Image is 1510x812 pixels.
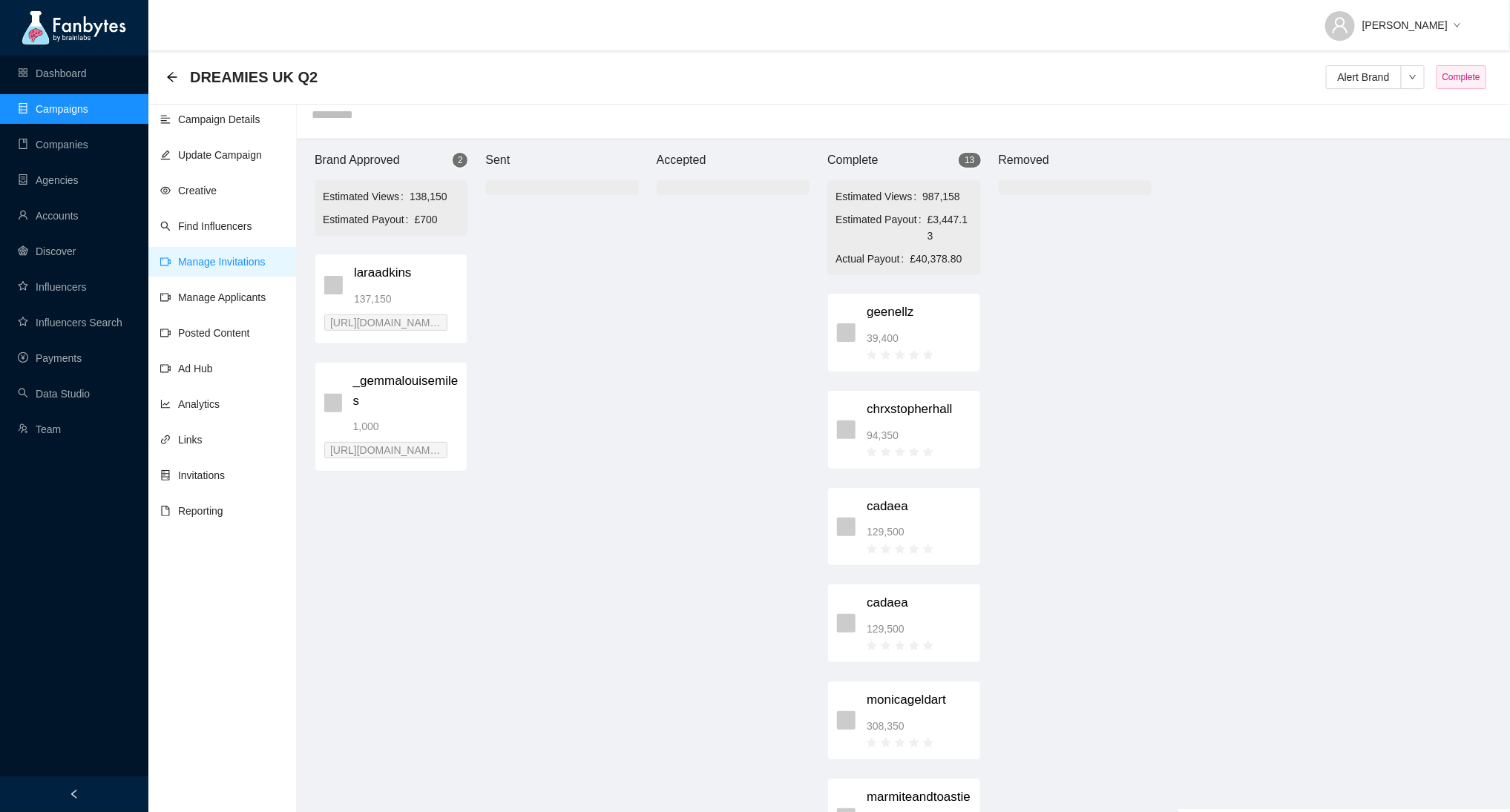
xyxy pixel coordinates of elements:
span: star [909,641,919,651]
span: arrow-left [166,71,178,83]
span: Complete [1437,65,1486,89]
span: [PERSON_NAME] [1362,17,1448,33]
a: line-chartAnalytics [160,398,220,410]
a: pay-circlePayments [18,352,82,364]
article: Removed [999,151,1049,169]
span: chrxstopherhall [867,400,971,420]
span: £3,447.13 [928,211,973,244]
a: video-cameraManage Applicants [160,291,266,303]
div: chrxstopherhall94,350 [827,390,980,469]
span: 137,150 [354,291,392,307]
span: star [909,544,919,555]
span: star [867,447,877,458]
span: [URL][DOMAIN_NAME] /invitation/hub/ 0ed34ddf [330,315,441,330]
span: 987,158 [922,188,972,205]
span: star [923,447,933,458]
a: userAccounts [18,210,79,222]
span: 1 [965,155,970,165]
span: geenellz [867,303,971,323]
span: 3 [970,155,975,165]
sup: 13 [959,153,980,168]
a: linkLinks [160,434,203,446]
a: eyeCreative [160,185,217,197]
span: 129,500 [867,621,905,637]
a: starInfluencers [18,281,86,293]
a: appstoreDashboard [18,67,87,79]
span: Estimated Views [323,188,410,205]
span: star [881,350,891,360]
a: searchData Studio [18,388,90,400]
span: laraadkins [354,263,458,283]
span: star [881,641,891,651]
span: star [923,350,933,360]
a: fileReporting [160,505,223,517]
span: down [1402,73,1424,81]
span: 129,500 [867,524,905,540]
span: left [69,789,79,799]
div: laraadkins137,150[URL][DOMAIN_NAME]/invitation/hub/0ed34ddf [315,254,467,344]
span: star [867,544,877,555]
span: star [867,350,877,360]
article: Complete [827,151,878,169]
div: cadaea129,500 [827,584,980,663]
a: bookCompanies [18,139,88,151]
a: hddInvitations [160,469,225,481]
span: star [895,544,905,555]
a: usergroup-addTeam [18,423,61,435]
a: searchFind Influencers [160,220,252,232]
span: 1,000 [353,418,379,435]
span: Estimated Payout [836,211,928,244]
span: star [923,544,933,555]
a: video-cameraAd Hub [160,363,213,374]
div: geenellz39,400 [827,293,980,372]
a: databaseCampaigns [18,103,88,115]
button: [PERSON_NAME]down [1313,7,1473,31]
button: down [1401,65,1425,89]
span: 94,350 [867,427,899,443]
span: _gemmalouisemiles [353,372,459,411]
article: Sent [485,151,510,169]
span: £700 [415,211,460,228]
span: Estimated Payout [323,211,415,228]
article: Accepted [657,151,706,169]
span: Alert Brand [1338,69,1390,85]
div: _gemmalouisemiles1,000[URL][DOMAIN_NAME]/invitation/hub/66642b50 [315,362,467,472]
span: 138,150 [410,188,459,205]
div: Back [166,71,178,84]
span: star [867,641,877,651]
a: align-leftCampaign Details [160,113,260,125]
span: monicageldart [867,690,971,710]
span: star [881,544,891,555]
span: star [895,350,905,360]
span: star [881,738,891,748]
a: video-cameraManage Invitations [160,256,266,268]
span: star [895,738,905,748]
button: Alert Brand [1326,65,1402,89]
span: star [909,738,919,748]
span: star [923,738,933,748]
span: star [895,641,905,651]
sup: 2 [453,153,467,168]
article: Brand Approved [315,151,400,169]
span: 308,350 [867,718,905,734]
a: editUpdate Campaign [160,149,262,161]
span: star [881,447,891,458]
div: monicageldart308,350 [827,681,980,760]
span: star [923,641,933,651]
span: down [1454,22,1461,30]
span: cadaea [867,497,971,517]
a: containerAgencies [18,174,79,186]
div: cadaea129,500 [827,487,980,567]
span: DREAMIES UK Q2 [190,65,318,89]
a: starInfluencers Search [18,317,122,329]
span: Actual Payout [836,251,910,267]
span: star [895,447,905,458]
span: 2 [458,155,463,165]
span: Estimated Views [836,188,922,205]
span: marmiteandtoastie [867,788,971,808]
a: radar-chartDiscover [18,245,76,257]
span: [URL][DOMAIN_NAME] /invitation/hub/ 66642b50 [330,443,441,458]
span: user [1331,16,1349,34]
span: cadaea [867,593,971,613]
a: video-cameraPosted Content [160,327,250,339]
